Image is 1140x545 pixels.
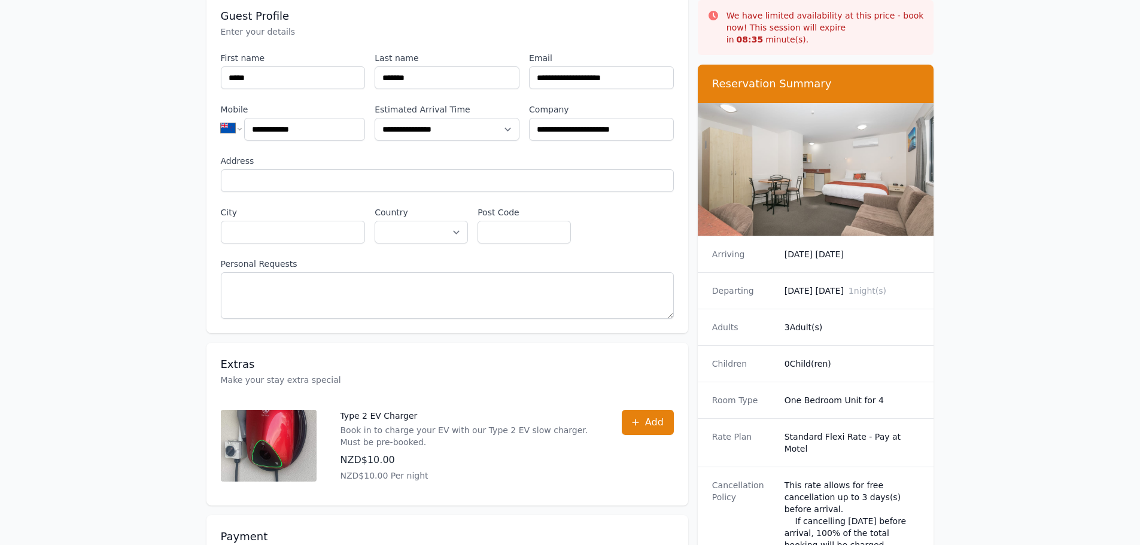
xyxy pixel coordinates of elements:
label: City [221,206,366,218]
p: We have limited availability at this price - book now! This session will expire in minute(s). [726,10,925,45]
dd: One Bedroom Unit for 4 [785,394,920,406]
dd: 3 Adult(s) [785,321,920,333]
p: NZD$10.00 Per night [341,470,598,482]
label: Last name [375,52,519,64]
h3: Extras [221,357,674,372]
p: Type 2 EV Charger [341,410,598,422]
label: Personal Requests [221,258,674,270]
span: Add [645,415,664,430]
p: Enter your details [221,26,674,38]
p: Book in to charge your EV with our Type 2 EV slow charger. Must be pre-booked. [341,424,598,448]
dt: Rate Plan [712,431,775,455]
label: Post Code [478,206,571,218]
label: Email [529,52,674,64]
dt: Departing [712,285,775,297]
dt: Children [712,358,775,370]
dt: Arriving [712,248,775,260]
h3: Payment [221,529,674,544]
dt: Adults [712,321,775,333]
h3: Reservation Summary [712,77,920,91]
dd: [DATE] [DATE] [785,285,920,297]
label: Mobile [221,103,366,115]
label: Company [529,103,674,115]
button: Add [622,410,674,435]
label: Estimated Arrival Time [375,103,519,115]
h3: Guest Profile [221,9,674,23]
label: Country [375,206,468,218]
img: One Bedroom Unit for 4 [698,103,934,236]
dd: [DATE] [DATE] [785,248,920,260]
dd: 0 Child(ren) [785,358,920,370]
label: Address [221,155,674,167]
dt: Room Type [712,394,775,406]
span: 1 night(s) [849,286,886,296]
strong: 08 : 35 [737,35,764,44]
label: First name [221,52,366,64]
dd: Standard Flexi Rate - Pay at Motel [785,431,920,455]
p: NZD$10.00 [341,453,598,467]
img: Type 2 EV Charger [221,410,317,482]
p: Make your stay extra special [221,374,674,386]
